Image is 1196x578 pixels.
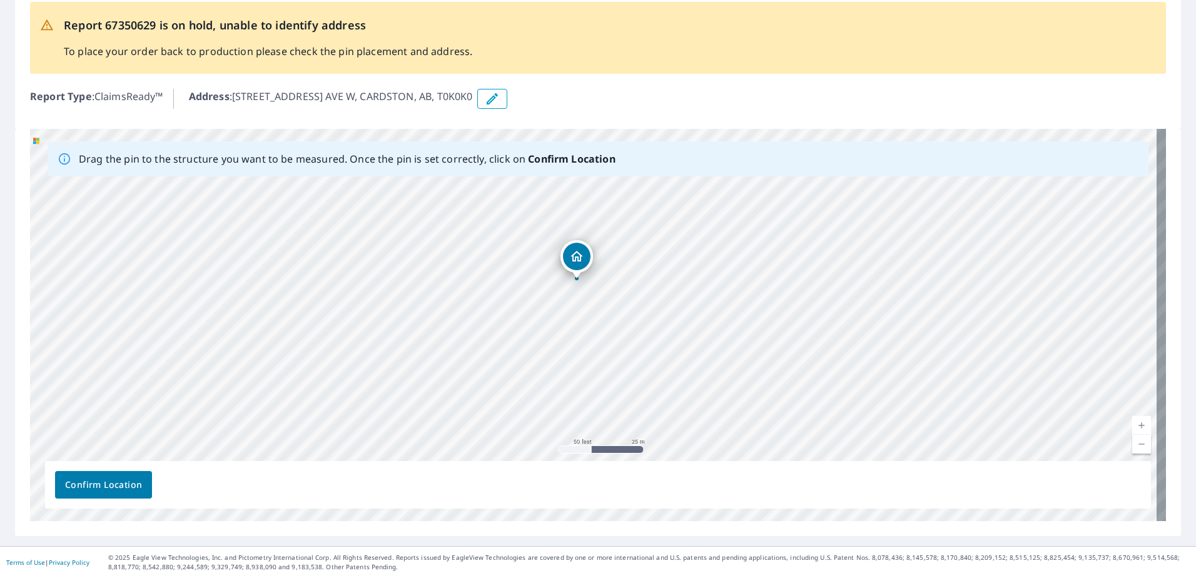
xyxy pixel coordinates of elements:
[1132,416,1151,435] a: Current Level 19, Zoom In
[64,44,472,59] p: To place your order back to production please check the pin placement and address.
[30,89,92,103] b: Report Type
[1132,435,1151,454] a: Current Level 19, Zoom Out
[6,559,89,566] p: |
[64,17,472,34] p: Report 67350629 is on hold, unable to identify address
[65,477,142,493] span: Confirm Location
[108,553,1190,572] p: © 2025 Eagle View Technologies, Inc. and Pictometry International Corp. All Rights Reserved. Repo...
[30,89,163,109] p: : ClaimsReady™
[49,558,89,567] a: Privacy Policy
[189,89,473,109] p: : [STREET_ADDRESS] AVE W, CARDSTON, AB, T0K0K0
[528,152,615,166] b: Confirm Location
[55,471,152,499] button: Confirm Location
[560,240,593,279] div: Dropped pin, building 1, Residential property, 3946 AV. AVE W CARDSTON, AB T0K0K0
[79,151,616,166] p: Drag the pin to the structure you want to be measured. Once the pin is set correctly, click on
[189,89,230,103] b: Address
[6,558,45,567] a: Terms of Use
